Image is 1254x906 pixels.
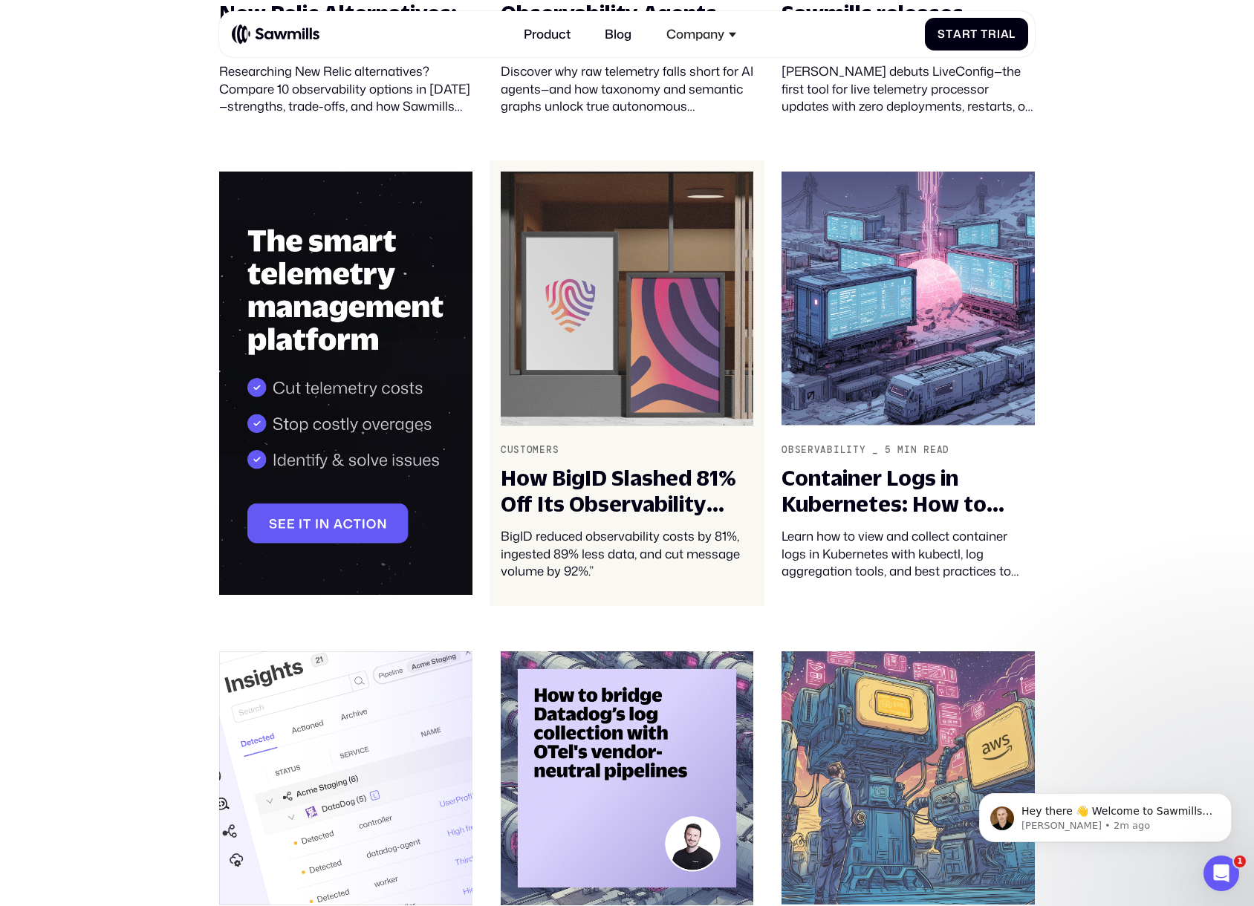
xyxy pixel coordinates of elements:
div: Discover why raw telemetry falls short for AI agents—and how taxonomy and semantic graphs unlock ... [501,62,753,115]
a: CustomersHow BigID Slashed 81% Off Its Observability Costs with SawmillsBigID reduced observabili... [490,160,764,606]
div: Observability [782,444,865,455]
span: r [962,27,971,41]
span: S [938,27,946,41]
div: [PERSON_NAME] debuts LiveConfig—the first tool for live telemetry processor updates with zero dep... [782,62,1034,115]
span: T [981,27,988,41]
div: _ [872,444,879,455]
div: Researching New Relic alternatives? Compare 10 observability options in [DATE]—strengths, trade-o... [219,62,472,115]
span: a [1001,27,1010,41]
span: l [1009,27,1016,41]
div: How BigID Slashed 81% Off Its Observability Costs with Sawmills [501,465,753,517]
div: 5 [885,444,891,455]
div: BigID reduced observability costs by 81%, ingested 89% less data, and cut message volume by 92%.” [501,527,753,580]
div: Container Logs in Kubernetes: How to View and Collect Them [782,465,1034,517]
a: Product [514,17,579,51]
span: a [953,27,962,41]
span: 1 [1234,856,1246,867]
a: StartTrial [925,18,1028,50]
div: Customers [501,444,559,455]
span: t [946,27,953,41]
div: Learn how to view and collect container logs in Kubernetes with kubectl, log aggregation tools, a... [782,527,1034,580]
span: i [997,27,1001,41]
a: Blog [596,17,641,51]
div: min read [897,444,949,455]
iframe: Intercom live chat [1203,856,1239,891]
div: Company [657,17,746,51]
a: Observability_5min readContainer Logs in Kubernetes: How to View and Collect ThemLearn how to vie... [770,160,1045,606]
div: Company [666,27,724,42]
iframe: Intercom notifications message [957,762,1254,866]
span: t [970,27,978,41]
span: r [988,27,997,41]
